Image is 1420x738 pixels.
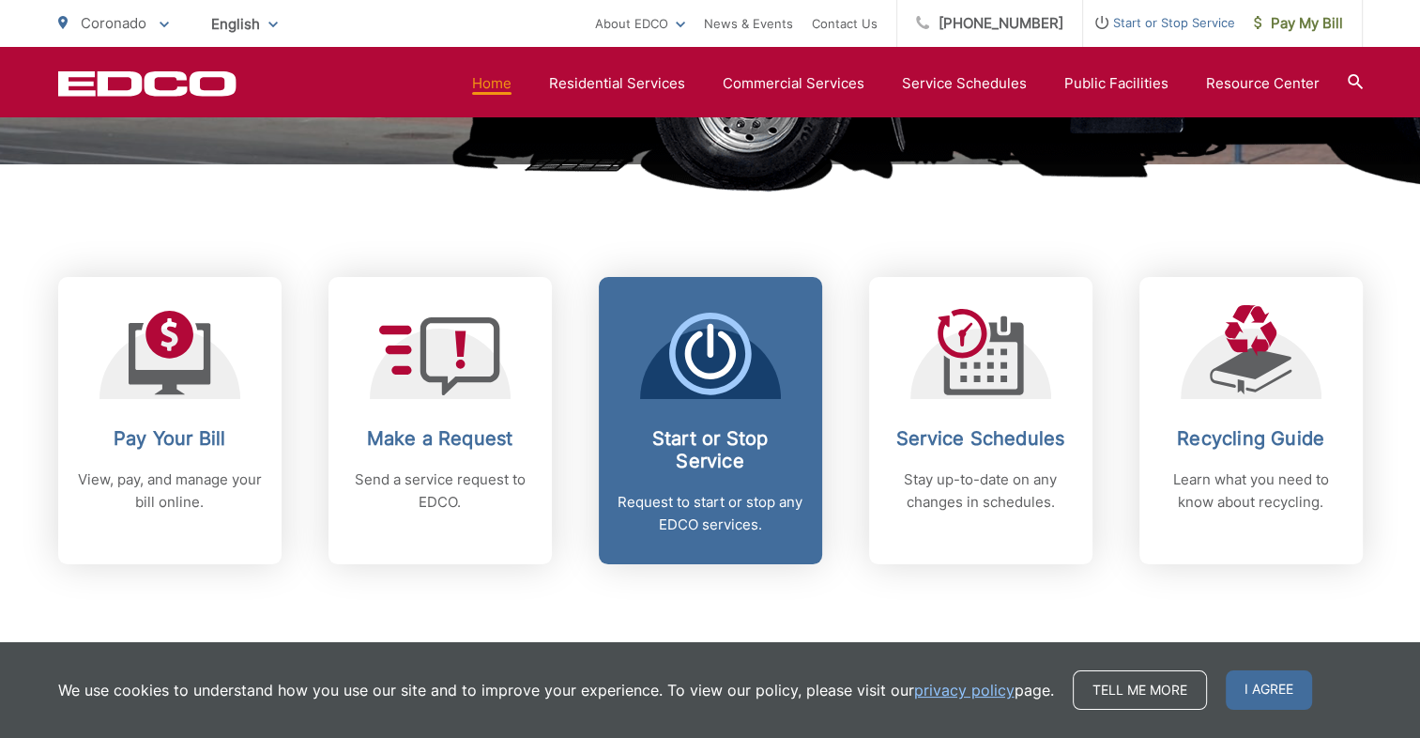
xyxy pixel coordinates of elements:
a: Service Schedules [902,72,1027,95]
p: View, pay, and manage your bill online. [77,469,263,514]
a: About EDCO [595,12,685,35]
a: privacy policy [914,679,1015,701]
a: EDCD logo. Return to the homepage. [58,70,237,97]
span: Coronado [81,14,146,32]
a: Residential Services [549,72,685,95]
a: Pay Your Bill View, pay, and manage your bill online. [58,277,282,564]
a: Resource Center [1206,72,1320,95]
a: Commercial Services [723,72,864,95]
span: English [197,8,292,40]
a: News & Events [704,12,793,35]
p: Stay up-to-date on any changes in schedules. [888,469,1074,514]
h2: Start or Stop Service [618,427,803,472]
p: Request to start or stop any EDCO services. [618,491,803,536]
p: We use cookies to understand how you use our site and to improve your experience. To view our pol... [58,679,1054,701]
a: Home [472,72,512,95]
a: Make a Request Send a service request to EDCO. [328,277,552,564]
a: Public Facilities [1064,72,1168,95]
h2: Make a Request [347,427,533,450]
span: Pay My Bill [1254,12,1343,35]
a: Service Schedules Stay up-to-date on any changes in schedules. [869,277,1092,564]
h2: Service Schedules [888,427,1074,450]
p: Send a service request to EDCO. [347,469,533,514]
a: Contact Us [812,12,878,35]
h2: Pay Your Bill [77,427,263,450]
